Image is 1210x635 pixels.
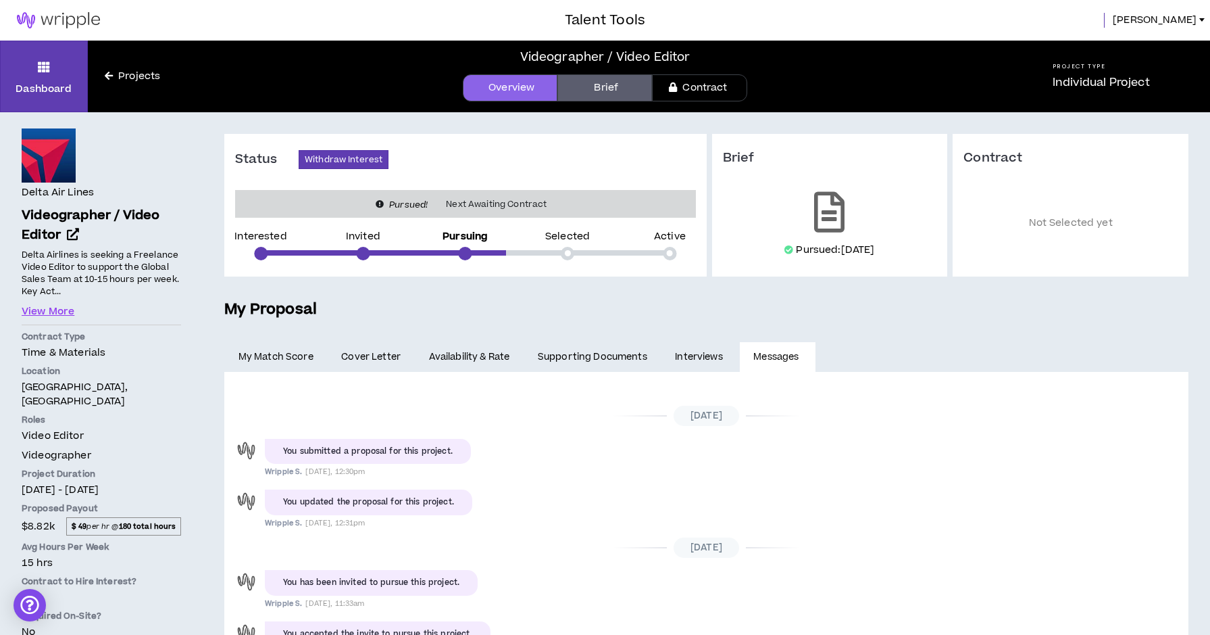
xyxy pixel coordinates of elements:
a: Supporting Documents [524,342,661,372]
strong: 180 total hours [119,521,176,532]
p: 15 hrs [22,556,181,570]
p: Pursuing [443,232,488,241]
a: Availability & Rate [415,342,524,372]
p: Contract Type [22,331,181,343]
h5: Project Type [1053,62,1150,71]
div: Wripple S. [234,439,258,463]
p: Active [654,232,686,241]
span: Wripple S. [265,518,302,528]
p: Location [22,365,181,377]
div: Wripple S. [234,490,258,513]
span: [DATE] [674,406,739,426]
a: Projects [88,69,177,84]
h4: Delta Air Lines [22,185,94,200]
p: Required On-Site? [22,610,181,622]
i: Pursued! [389,199,428,211]
p: Not Selected yet [963,187,1178,260]
span: [DATE], 12:31pm [305,518,365,528]
button: View More [22,304,74,319]
span: Wripple S. [265,598,302,609]
p: Invited [346,232,380,241]
a: Brief [557,74,652,101]
p: Selected [545,232,590,241]
span: $8.82k [22,517,55,536]
p: Avg Hours Per Week [22,541,181,553]
h3: Brief [723,150,937,166]
span: Videographer [22,448,91,463]
a: Interviews [661,342,740,372]
span: [DATE] [674,538,739,558]
div: Open Intercom Messenger [14,589,46,621]
p: Dashboard [16,82,72,96]
p: [GEOGRAPHIC_DATA], [GEOGRAPHIC_DATA] [22,380,181,408]
p: [DATE] - [DATE] [22,483,181,497]
a: Overview [463,74,557,101]
div: You submitted a proposal for this project. [283,446,453,458]
p: Roles [22,414,181,426]
span: [DATE], 11:33am [305,598,364,609]
p: Individual Project [1053,74,1150,91]
div: Videographer / Video Editor [520,48,690,66]
span: [PERSON_NAME] [1113,13,1196,28]
a: Videographer / Video Editor [22,206,181,245]
strong: $ 49 [72,521,87,532]
p: Proposed Payout [22,502,181,515]
a: My Match Score [224,342,328,372]
span: Videographer / Video Editor [22,206,160,244]
h3: Talent Tools [565,10,645,30]
p: Project Duration [22,468,181,480]
button: Withdraw Interest [299,150,388,169]
h3: Status [235,151,299,168]
p: No [22,590,181,605]
span: Next Awaiting Contract [438,197,555,211]
p: Time & Materials [22,346,181,360]
span: Cover Letter [341,350,401,364]
div: You has been invited to pursue this project. [283,577,459,589]
div: You updated the proposal for this project. [283,496,454,509]
div: Wripple S. [234,570,258,594]
span: per hr @ [66,517,181,535]
a: Messages [740,342,816,372]
span: Wripple S. [265,467,302,477]
h3: Contract [963,150,1178,166]
h5: My Proposal [224,298,1188,321]
p: Delta Airlines is seeking a Freelance Video Editor to support the Global Sales Team at 10-15 hour... [22,248,181,298]
a: Contract [652,74,747,101]
span: Video Editor [22,429,84,443]
span: [DATE], 12:30pm [305,467,365,477]
p: Pursued: [DATE] [796,243,874,257]
p: Interested [234,232,286,241]
p: Contract to Hire Interest? [22,575,181,588]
